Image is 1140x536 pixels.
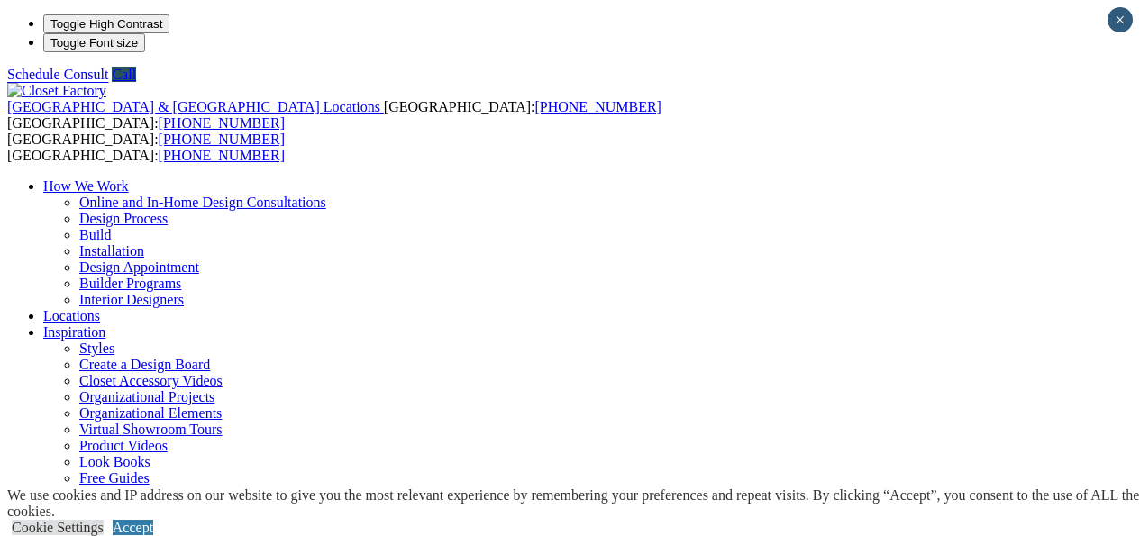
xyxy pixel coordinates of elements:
[159,132,285,147] a: [PHONE_NUMBER]
[79,227,112,242] a: Build
[79,405,222,421] a: Organizational Elements
[79,389,214,404] a: Organizational Projects
[7,67,108,82] a: Schedule Consult
[50,36,138,50] span: Toggle Font size
[79,438,168,453] a: Product Videos
[50,17,162,31] span: Toggle High Contrast
[79,276,181,291] a: Builder Programs
[79,454,150,469] a: Look Books
[79,470,150,486] a: Free Guides
[534,99,661,114] a: [PHONE_NUMBER]
[79,211,168,226] a: Design Process
[79,357,210,372] a: Create a Design Board
[79,195,326,210] a: Online and In-Home Design Consultations
[112,67,136,82] a: Call
[7,132,285,163] span: [GEOGRAPHIC_DATA]: [GEOGRAPHIC_DATA]:
[79,243,144,259] a: Installation
[43,324,105,340] a: Inspiration
[159,148,285,163] a: [PHONE_NUMBER]
[1108,7,1133,32] button: Close
[43,178,129,194] a: How We Work
[7,83,106,99] img: Closet Factory
[7,99,380,114] span: [GEOGRAPHIC_DATA] & [GEOGRAPHIC_DATA] Locations
[7,99,661,131] span: [GEOGRAPHIC_DATA]: [GEOGRAPHIC_DATA]:
[113,520,153,535] a: Accept
[43,14,169,33] button: Toggle High Contrast
[12,520,104,535] a: Cookie Settings
[79,341,114,356] a: Styles
[159,115,285,131] a: [PHONE_NUMBER]
[43,33,145,52] button: Toggle Font size
[7,99,384,114] a: [GEOGRAPHIC_DATA] & [GEOGRAPHIC_DATA] Locations
[79,373,223,388] a: Closet Accessory Videos
[79,486,160,502] a: Closet Stories
[43,308,100,323] a: Locations
[7,487,1140,520] div: We use cookies and IP address on our website to give you the most relevant experience by remember...
[79,259,199,275] a: Design Appointment
[79,422,223,437] a: Virtual Showroom Tours
[79,292,184,307] a: Interior Designers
